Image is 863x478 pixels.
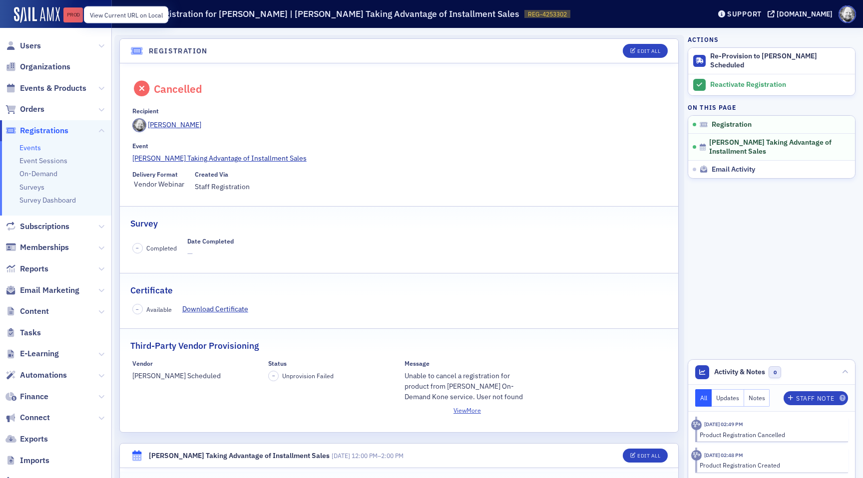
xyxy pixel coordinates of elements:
span: Memberships [20,242,69,253]
span: Automations [20,370,67,381]
span: REG-4253302 [528,10,567,18]
img: SailAMX [14,7,60,23]
span: Finance [20,391,48,402]
a: Memberships [5,242,69,253]
div: Message [405,360,430,367]
span: — [187,248,234,259]
span: Unprovision Failed [282,372,334,380]
span: [DATE] [332,452,350,460]
div: Event [132,142,148,150]
div: Staff Note [796,396,834,401]
div: View Current URL on Local [84,6,168,23]
span: Activity & Notes [714,367,765,377]
span: [PERSON_NAME] Taking Advantage of Installment Sales [709,138,842,156]
a: Exports [5,434,48,445]
span: Staff Registration [195,182,250,192]
span: – [332,452,404,460]
a: Automations [5,370,67,381]
div: Product Registration Cancelled [700,430,841,439]
span: 0 [769,366,781,379]
span: Connect [20,412,50,423]
div: Status [268,360,287,367]
div: Activity [691,450,702,461]
a: Survey Dashboard [19,196,76,205]
div: [PERSON_NAME] Taking Advantage of Installment Sales [149,451,330,461]
a: Content [5,306,49,317]
time: 2:00 PM [381,452,404,460]
time: 8/21/2025 02:49 PM [704,421,743,428]
h2: Certificate [130,284,173,297]
a: Organizations [5,61,70,72]
a: Email Marketing [5,285,79,296]
a: Download Certificate [182,304,256,314]
span: – [272,372,275,379]
span: – [136,244,139,251]
button: All [695,389,712,407]
span: [PERSON_NAME] Scheduled [132,371,258,381]
button: Edit All [623,449,668,463]
a: Events [19,143,41,152]
a: [PERSON_NAME] Taking Advantage of Installment Sales [132,153,666,164]
span: Registrations [20,125,68,136]
button: Staff Note [784,391,848,405]
button: [DOMAIN_NAME] [768,10,836,17]
span: Subscriptions [20,221,69,232]
button: Re-Provision to [PERSON_NAME] Scheduled [688,48,855,74]
time: 8/21/2025 02:48 PM [704,452,743,459]
div: Delivery Format [132,171,178,178]
span: Reports [20,263,48,274]
span: Available [146,305,172,314]
a: Prod [63,7,83,22]
a: Subscriptions [5,221,69,232]
a: Connect [5,412,50,423]
span: – [136,306,139,313]
a: [PERSON_NAME] [132,118,202,132]
span: Email Activity [712,165,755,174]
a: Event Sessions [19,156,67,165]
div: Edit All [637,48,660,54]
span: E-Learning [20,348,59,359]
h2: Survey [130,217,158,230]
a: Orders [5,104,44,115]
span: Email Marketing [20,285,79,296]
span: Profile [839,5,856,23]
span: Completed [146,243,177,252]
time: 12:00 PM [352,452,378,460]
div: [DOMAIN_NAME] [777,9,833,18]
div: Re-Provision to [PERSON_NAME] Scheduled [710,52,850,69]
span: Content [20,306,49,317]
a: On-Demand [19,169,57,178]
a: E-Learning [5,348,59,359]
div: [PERSON_NAME] [148,120,201,130]
div: Reactivate Registration [710,80,850,89]
a: Registrations [5,125,68,136]
button: Updates [712,389,744,407]
a: Finance [5,391,48,402]
a: Events & Products [5,83,86,94]
a: Tasks [5,327,41,338]
span: Orders [20,104,44,115]
h4: Registration [149,46,208,56]
a: Users [5,40,41,51]
span: Events & Products [20,83,86,94]
span: Registration [712,120,752,129]
div: Cancelled [154,82,202,95]
h4: On this page [688,103,856,112]
div: Prod [63,11,83,19]
div: Support [727,9,762,18]
div: Product Registration Created [700,461,841,470]
a: Surveys [19,183,44,192]
h1: Registration for [PERSON_NAME] | [PERSON_NAME] Taking Advantage of Installment Sales [154,8,519,20]
a: Imports [5,455,49,466]
span: Imports [20,455,49,466]
div: Edit All [637,453,660,459]
button: ViewMore [405,406,530,415]
span: Tasks [20,327,41,338]
span: Exports [20,434,48,445]
span: Organizations [20,61,70,72]
div: Recipient [132,107,159,115]
span: Users [20,40,41,51]
div: Created Via [195,171,228,178]
h4: Actions [688,35,719,44]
